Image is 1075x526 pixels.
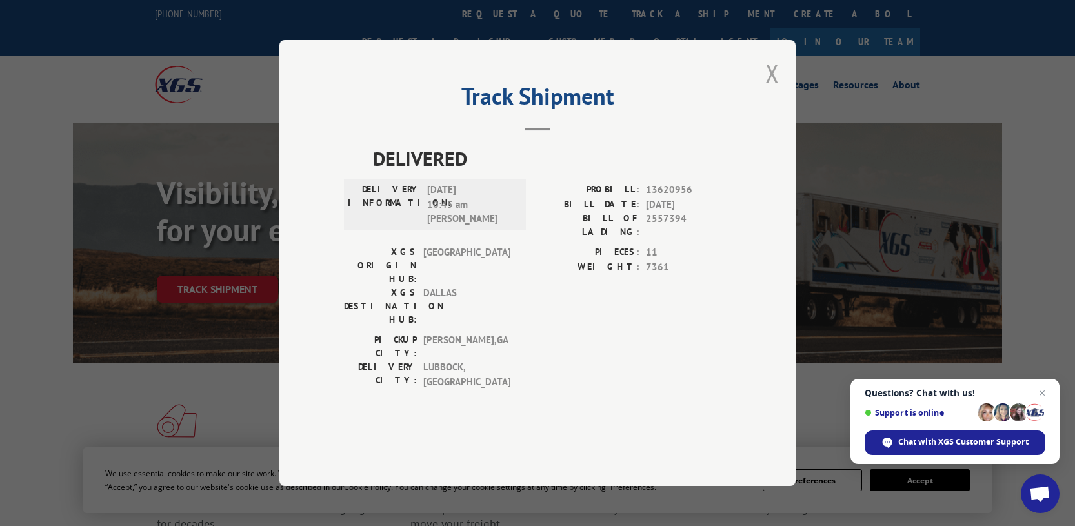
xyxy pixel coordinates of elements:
[537,183,639,197] label: PROBILL:
[646,260,731,275] span: 7361
[537,245,639,260] label: PIECES:
[344,87,731,112] h2: Track Shipment
[423,333,510,360] span: [PERSON_NAME] , GA
[537,197,639,212] label: BILL DATE:
[1021,474,1060,513] a: Open chat
[427,183,514,227] span: [DATE] 10:45 am [PERSON_NAME]
[646,212,731,239] span: 2557394
[865,430,1045,455] span: Chat with XGS Customer Support
[646,245,731,260] span: 11
[344,333,417,360] label: PICKUP CITY:
[423,286,510,327] span: DALLAS
[423,245,510,286] span: [GEOGRAPHIC_DATA]
[646,197,731,212] span: [DATE]
[646,183,731,197] span: 13620956
[865,388,1045,398] span: Questions? Chat with us!
[898,436,1029,448] span: Chat with XGS Customer Support
[344,360,417,389] label: DELIVERY CITY:
[537,212,639,239] label: BILL OF LADING:
[348,183,421,227] label: DELIVERY INFORMATION:
[344,286,417,327] label: XGS DESTINATION HUB:
[344,245,417,286] label: XGS ORIGIN HUB:
[423,360,510,389] span: LUBBOCK , [GEOGRAPHIC_DATA]
[765,56,779,90] button: Close modal
[373,144,731,173] span: DELIVERED
[865,408,973,418] span: Support is online
[537,260,639,275] label: WEIGHT:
